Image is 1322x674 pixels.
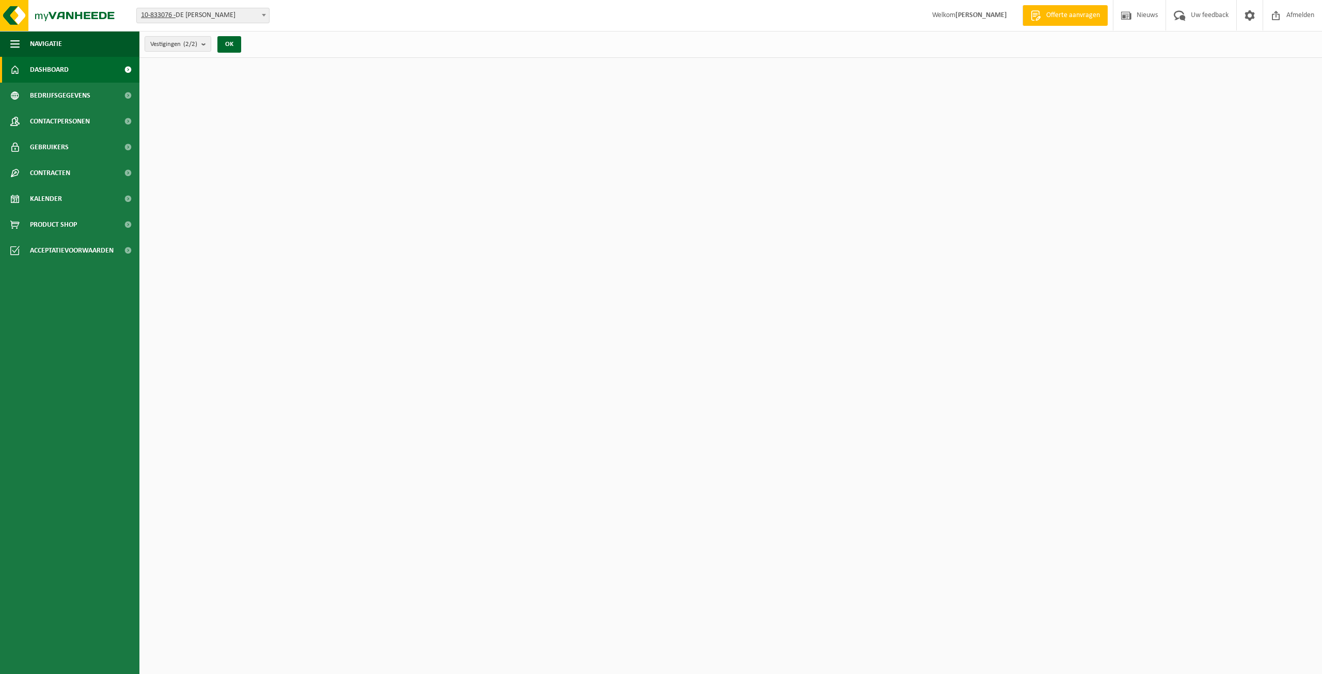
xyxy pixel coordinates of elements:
[30,186,62,212] span: Kalender
[30,108,90,134] span: Contactpersonen
[30,160,70,186] span: Contracten
[183,41,197,48] count: (2/2)
[30,31,62,57] span: Navigatie
[30,57,69,83] span: Dashboard
[1044,10,1103,21] span: Offerte aanvragen
[30,238,114,263] span: Acceptatievoorwaarden
[145,36,211,52] button: Vestigingen(2/2)
[150,37,197,52] span: Vestigingen
[217,36,241,53] button: OK
[30,134,69,160] span: Gebruikers
[955,11,1007,19] strong: [PERSON_NAME]
[1022,5,1108,26] a: Offerte aanvragen
[30,83,90,108] span: Bedrijfsgegevens
[136,8,270,23] span: 10-833076 - DE WANDELER - TORHOUT
[141,11,176,19] tcxspan: Call 10-833076 - via 3CX
[137,8,269,23] span: 10-833076 - DE WANDELER - TORHOUT
[30,212,77,238] span: Product Shop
